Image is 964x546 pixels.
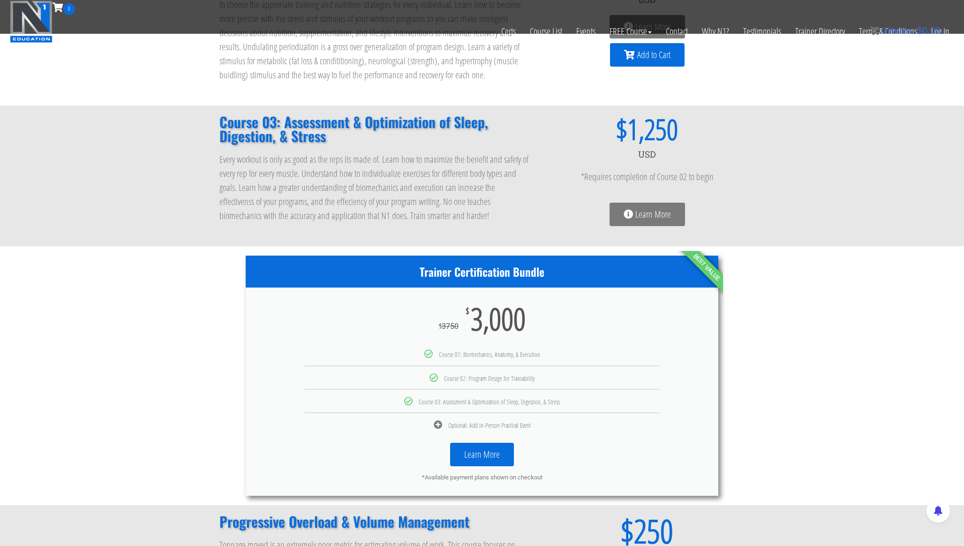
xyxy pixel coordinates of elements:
div: *Available payment plans shown on checkout [260,473,704,482]
a: Certs [494,15,523,48]
a: Testimonials [736,15,788,48]
span: 1,250 [627,115,678,143]
img: n1-education [10,0,53,43]
span: 0 [881,25,887,36]
span: Learn More [635,210,671,219]
span: Course 01: Biomechanics, Anatomy, & Execution [439,350,540,359]
a: Learn More [450,443,514,466]
span: Course 03: Assessment & Optimization of Sleep, Digestion, & Stress [419,397,560,406]
img: icon11.png [870,26,879,35]
span: $ [917,25,922,36]
a: Events [569,15,602,48]
div: Best Value [653,213,761,321]
h2: Course 03: Assessment & Optimization of Sleep, Digestion, & Stress [219,115,531,143]
a: Log In [924,15,956,48]
span: 0 [63,3,75,15]
a: 0 items: $0.00 [870,25,941,36]
span: items: [889,25,914,36]
span: $ [466,306,469,316]
a: Learn More [610,203,685,226]
bdi: 0.00 [917,25,941,36]
a: FREE Course [602,15,659,48]
span: $ [439,321,442,331]
h3: Trainer Certification Bundle [246,265,718,279]
span: Add to Cart [637,50,670,60]
div: 3750 [439,322,459,331]
span: Optional: Add In-Person Practical Event [448,421,531,430]
h2: Progressive Overload & Volume Management [219,515,531,529]
span: $ [550,115,627,143]
p: *Requires completion of Course 02 to begin [550,170,745,184]
p: Every workout is only as good as the reps its made of. Learn how to maximize the benefit and safe... [219,152,531,223]
a: Contact [659,15,695,48]
a: Trainer Directory [788,15,852,48]
a: Terms & Conditions [852,15,924,48]
span: 3,000 [471,306,526,331]
a: Why N1? [695,15,736,48]
a: Add to Cart [610,43,685,67]
div: USD [550,143,745,166]
a: 0 [53,1,75,14]
a: Course List [523,15,569,48]
span: Course 02: Program Design for Trainability [444,374,535,383]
